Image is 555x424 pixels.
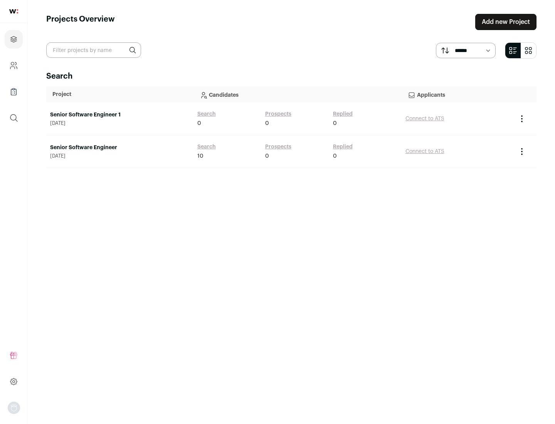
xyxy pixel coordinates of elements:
[50,153,190,159] span: [DATE]
[52,91,187,98] p: Project
[197,110,216,118] a: Search
[517,114,526,123] button: Project Actions
[5,56,23,75] a: Company and ATS Settings
[8,402,20,414] img: nopic.png
[46,42,141,58] input: Filter projects by name
[46,71,536,82] h2: Search
[405,149,444,154] a: Connect to ATS
[333,110,353,118] a: Replied
[197,152,203,160] span: 10
[333,119,337,127] span: 0
[475,14,536,30] a: Add new Project
[265,119,269,127] span: 0
[517,147,526,156] button: Project Actions
[46,14,115,30] h1: Projects Overview
[265,143,291,151] a: Prospects
[50,120,190,126] span: [DATE]
[8,402,20,414] button: Open dropdown
[197,119,201,127] span: 0
[408,87,507,102] p: Applicants
[5,82,23,101] a: Company Lists
[9,9,18,13] img: wellfound-shorthand-0d5821cbd27db2630d0214b213865d53afaa358527fdda9d0ea32b1df1b89c2c.svg
[265,152,269,160] span: 0
[50,144,190,151] a: Senior Software Engineer
[5,30,23,49] a: Projects
[333,152,337,160] span: 0
[265,110,291,118] a: Prospects
[200,87,395,102] p: Candidates
[197,143,216,151] a: Search
[50,111,190,119] a: Senior Software Engineer 1
[333,143,353,151] a: Replied
[405,116,444,121] a: Connect to ATS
